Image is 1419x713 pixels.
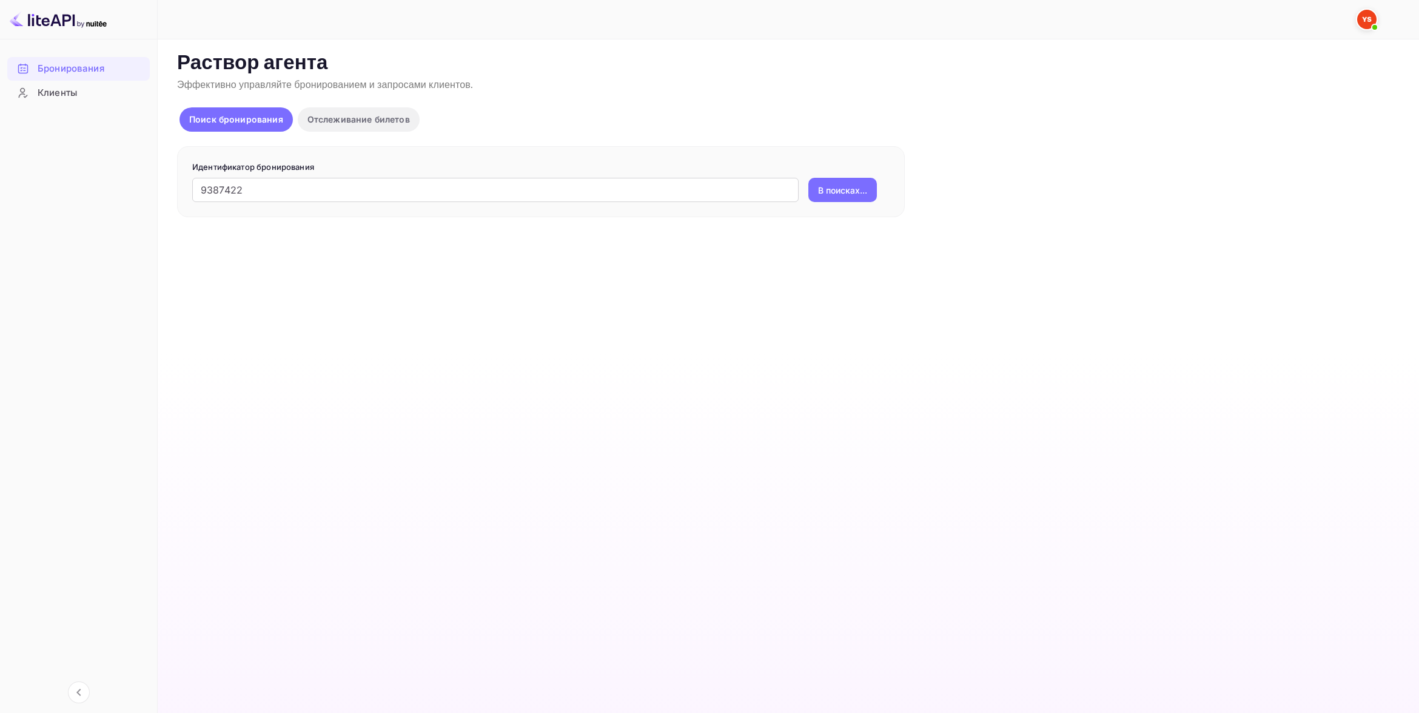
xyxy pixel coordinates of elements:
p: Идентификатор бронирования [192,161,890,174]
span: Эффективно управляйте бронированием и запросами клиентов. [177,79,473,92]
button: В поисках... [808,178,877,202]
a: Клиенты [7,81,150,104]
img: Логотип LiteAPI [10,10,107,29]
p: Поиск бронирования [189,113,283,126]
div: Бронирования [7,57,150,81]
p: Раствор агента [177,52,1397,76]
div: Клиенты [7,81,150,105]
div: Клиенты [38,86,144,100]
button: Свернуть навигацию [68,681,90,703]
img: Служба Поддержки Яндекса [1357,10,1377,29]
input: Введите идентификатор бронирования (например, 63782194) [192,178,799,202]
a: Бронирования [7,57,150,79]
p: Отслеживание билетов [307,113,410,126]
div: Бронирования [38,62,144,76]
